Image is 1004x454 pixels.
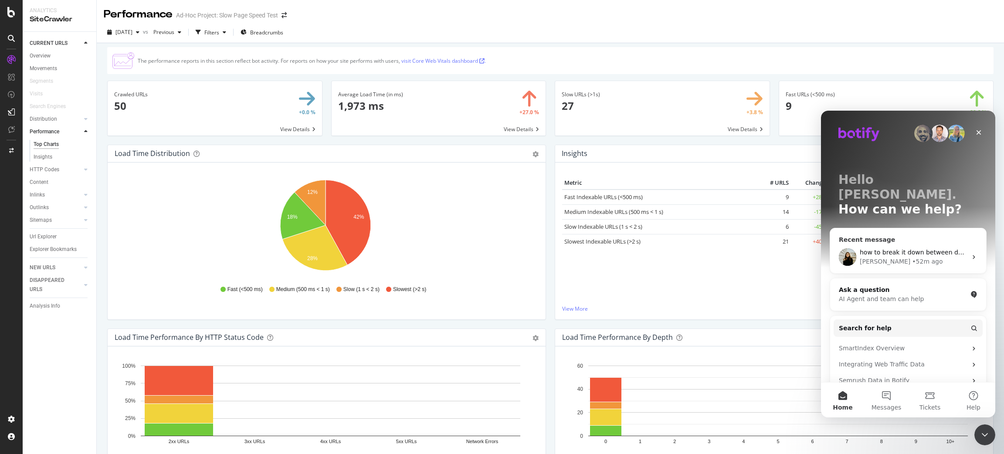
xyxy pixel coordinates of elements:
[282,12,287,18] div: arrow-right-arrow-left
[946,439,955,444] text: 10+
[150,25,185,39] button: Previous
[9,167,166,200] div: Ask a questionAI Agent and team can help
[125,415,136,421] text: 25%
[30,115,57,124] div: Distribution
[30,216,52,225] div: Sitemaps
[18,249,146,258] div: Integrating Web Traffic Data
[533,335,539,341] div: gear
[176,11,278,20] div: Ad-Hoc Project: Slow Page Speed Test
[30,190,45,200] div: Inlinks
[564,208,663,216] a: Medium Indexable URLs (500 ms < 1 s)
[30,302,90,311] a: Analysis Info
[104,7,173,22] div: Performance
[343,286,380,293] span: Slow (1 s < 2 s)
[250,29,283,36] span: Breadcrumbs
[276,286,330,293] span: Medium (500 ms < 1 s)
[756,219,791,234] td: 6
[51,294,81,300] span: Messages
[811,439,814,444] text: 6
[30,51,90,61] a: Overview
[91,146,122,156] div: • 52m ago
[30,232,90,241] a: Url Explorer
[777,439,779,444] text: 5
[915,439,917,444] text: 9
[39,138,197,145] span: how to break it down between desktop and mobile?
[115,149,190,158] div: Load Time Distribution
[13,262,162,278] div: Semrush Data in Botify
[125,380,136,386] text: 75%
[580,433,583,439] text: 0
[131,272,174,307] button: Help
[466,439,499,444] text: Network Errors
[227,286,263,293] span: Fast (<500 ms)
[125,398,136,404] text: 50%
[708,439,710,444] text: 3
[128,433,136,439] text: 0%
[30,77,62,86] a: Segments
[30,203,81,212] a: Outlinks
[18,265,146,274] div: Semrush Data in Botify
[396,439,417,444] text: 5xx URLs
[115,176,536,278] div: A chart.
[138,57,486,64] div: The performance reports in this section reflect bot activity. For reports on how your site perfor...
[30,276,81,294] a: DISAPPEARED URLS
[562,333,673,342] div: Load Time Performance by Depth
[18,233,146,242] div: SmartIndex Overview
[287,214,298,220] text: 18%
[30,178,48,187] div: Content
[30,89,51,98] a: Visits
[30,127,59,136] div: Performance
[30,263,55,272] div: NEW URLS
[122,363,136,369] text: 100%
[564,237,641,245] a: Slowest Indexable URLs (>2 s)
[34,140,59,149] div: Top Charts
[30,102,75,111] a: Search Engines
[30,216,81,225] a: Sitemaps
[237,25,287,39] button: Breadcrumbs
[791,190,834,205] td: +28.6 %
[791,219,834,234] td: -45.5 %
[18,184,146,193] div: AI Agent and team can help
[393,286,426,293] span: Slowest (>2 s)
[34,140,90,149] a: Top Charts
[146,294,159,300] span: Help
[39,146,89,156] div: [PERSON_NAME]
[562,305,986,312] a: View More
[18,213,71,222] span: Search for help
[30,302,60,311] div: Analysis Info
[13,230,162,246] div: SmartIndex Overview
[307,255,318,261] text: 28%
[974,424,995,445] iframe: Intercom live chat
[244,439,265,444] text: 3xx URLs
[30,14,89,24] div: SiteCrawler
[673,439,676,444] text: 2
[533,151,539,157] div: gear
[18,175,146,184] div: Ask a question
[30,178,90,187] a: Content
[30,51,51,61] div: Overview
[30,39,81,48] a: CURRENT URLS
[353,214,364,220] text: 42%
[34,152,52,162] div: Insights
[307,189,318,195] text: 12%
[846,439,848,444] text: 7
[742,439,745,444] text: 4
[13,209,162,226] button: Search for help
[30,232,57,241] div: Url Explorer
[87,272,131,307] button: Tickets
[30,7,89,14] div: Analytics
[821,111,995,417] iframe: Intercom live chat
[115,28,132,36] span: 2025 Sep. 30th
[880,439,883,444] text: 8
[150,14,166,30] div: Close
[204,29,219,36] div: Filters
[143,28,150,35] span: vs
[562,148,587,159] h4: Insights
[30,245,90,254] a: Explorer Bookmarks
[756,176,791,190] th: # URLS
